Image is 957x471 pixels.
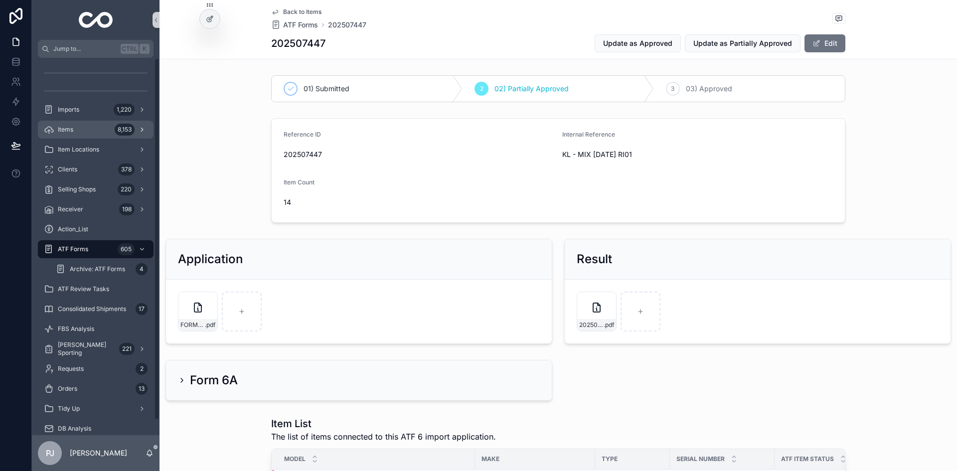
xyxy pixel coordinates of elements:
h2: Form 6A [190,372,238,388]
span: FORM6PARTI-SUBMITTED-KL---MIX-[DATE]-RI01 [180,321,205,329]
span: Update as Partially Approved [693,38,792,48]
a: ATF Forms605 [38,240,154,258]
img: App logo [79,12,113,28]
div: 1,220 [114,104,135,116]
span: Serial Number [676,455,725,463]
a: DB Analysis [38,420,154,438]
span: Consolidated Shipments [58,305,126,313]
span: Action_List [58,225,88,233]
div: 4 [136,263,148,275]
a: Receiver198 [38,200,154,218]
div: 221 [119,343,135,355]
div: 220 [118,183,135,195]
a: Clients378 [38,160,154,178]
div: scrollable content [32,58,159,435]
span: DB Analysis [58,425,91,433]
span: 03) Approved [686,84,732,94]
span: 202507447 [284,150,554,159]
a: Consolidated Shipments17 [38,300,154,318]
span: Model [284,455,306,463]
span: Selling Shops [58,185,96,193]
p: [PERSON_NAME] [70,448,127,458]
div: 378 [118,163,135,175]
span: [PERSON_NAME] Sporting [58,341,115,357]
a: FBS Analysis [38,320,154,338]
h2: Application [178,251,243,267]
span: Type [602,455,618,463]
a: Item Locations [38,141,154,158]
button: Update as Partially Approved [685,34,800,52]
a: Selling Shops220 [38,180,154,198]
a: [PERSON_NAME] Sporting221 [38,340,154,358]
div: 605 [118,243,135,255]
span: ATF Review Tasks [58,285,109,293]
span: Items [58,126,73,134]
span: 3 [671,85,674,93]
span: Back to Items [283,8,321,16]
span: Requests [58,365,84,373]
span: The list of items connected to this ATF 6 import application. [271,431,496,443]
span: Jump to... [53,45,117,53]
span: 02) Partially Approved [494,84,569,94]
a: Imports1,220 [38,101,154,119]
a: Back to Items [271,8,321,16]
a: Orders13 [38,380,154,398]
span: ATF Item Status [781,455,834,463]
a: Archive: ATF Forms4 [50,260,154,278]
span: KL - MIX [DATE] RI01 [562,150,833,159]
span: .pdf [205,321,215,329]
a: Items8,153 [38,121,154,139]
a: ATF Forms [271,20,318,30]
span: 2 [480,85,483,93]
span: K [141,45,149,53]
span: Orders [58,385,77,393]
h1: 202507447 [271,36,325,50]
span: Item Count [284,178,315,186]
div: 2 [136,363,148,375]
div: 17 [136,303,148,315]
span: Reference ID [284,131,321,138]
h1: Item List [271,417,496,431]
a: 202507447 [328,20,366,30]
span: Clients [58,165,77,173]
span: .pdf [604,321,614,329]
span: Item Locations [58,146,99,154]
span: ATF Forms [283,20,318,30]
span: Archive: ATF Forms [70,265,125,273]
span: Tidy Up [58,405,80,413]
span: Make [481,455,499,463]
button: Jump to...CtrlK [38,40,154,58]
span: Ctrl [121,44,139,54]
a: Action_List [38,220,154,238]
div: 8,153 [115,124,135,136]
span: Receiver [58,205,83,213]
h2: Result [577,251,612,267]
span: PJ [46,447,54,459]
span: Internal Reference [562,131,615,138]
div: 198 [119,203,135,215]
span: 202507447-FORM6PARTI-PARTIALLY-APPROVED-KL---MIX-[DATE]-RI01.pdf [579,321,604,329]
div: 13 [136,383,148,395]
span: FBS Analysis [58,325,94,333]
span: Update as Approved [603,38,672,48]
span: ATF Forms [58,245,88,253]
span: 01) Submitted [304,84,349,94]
span: Imports [58,106,79,114]
button: Edit [804,34,845,52]
a: Tidy Up [38,400,154,418]
a: ATF Review Tasks [38,280,154,298]
a: Requests2 [38,360,154,378]
span: 14 [284,197,291,207]
button: Update as Approved [595,34,681,52]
